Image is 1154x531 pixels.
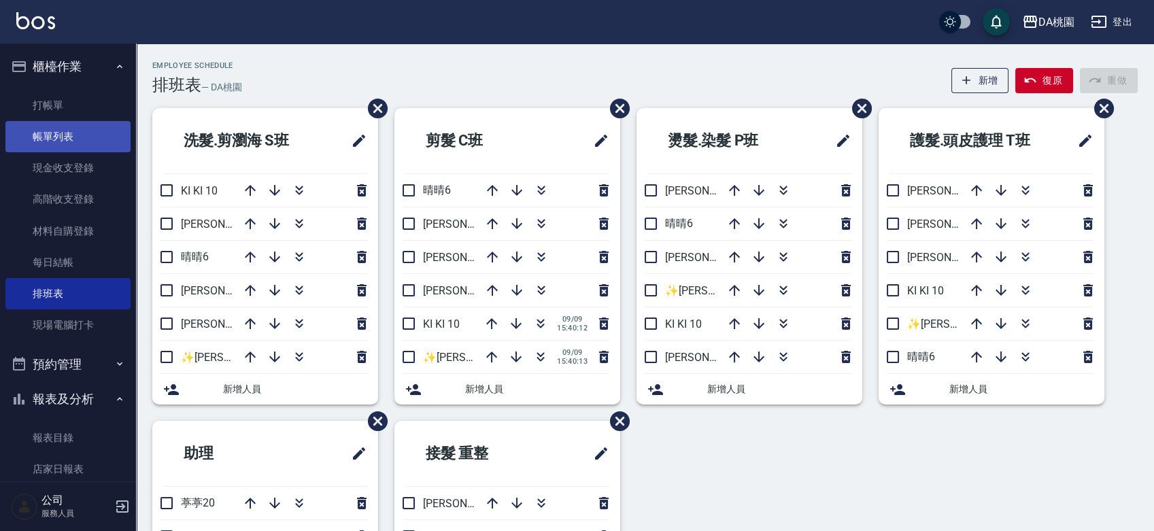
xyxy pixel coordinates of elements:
[5,422,131,453] a: 報表目錄
[5,453,131,485] a: 店家日報表
[842,88,874,129] span: 刪除班表
[41,507,111,519] p: 服務人員
[5,216,131,247] a: 材料自購登錄
[951,68,1009,93] button: 新增
[600,88,632,129] span: 刪除班表
[557,348,588,357] span: 09/09
[557,324,588,332] span: 15:40:12
[181,496,215,509] span: 葶葶20
[405,116,544,165] h2: 剪髮 C班
[665,184,753,197] span: [PERSON_NAME]8
[5,381,131,417] button: 報表及分析
[5,184,131,215] a: 高階收支登錄
[949,382,1093,396] span: 新增人員
[585,437,609,470] span: 修改班表的標題
[152,75,201,95] h3: 排班表
[405,429,547,478] h2: 接髮 重整
[600,401,632,441] span: 刪除班表
[1038,14,1074,31] div: DA桃園
[983,8,1010,35] button: save
[423,351,628,364] span: ✨[PERSON_NAME][PERSON_NAME] ✨16
[5,309,131,341] a: 現場電腦打卡
[181,250,209,263] span: 晴晴6
[5,278,131,309] a: 排班表
[181,284,269,297] span: [PERSON_NAME]8
[707,382,851,396] span: 新增人員
[5,121,131,152] a: 帳單列表
[343,124,367,157] span: 修改班表的標題
[907,184,995,197] span: [PERSON_NAME]3
[181,351,386,364] span: ✨[PERSON_NAME][PERSON_NAME] ✨16
[394,374,620,405] div: 新增人員
[1085,10,1138,35] button: 登出
[907,318,1113,330] span: ✨[PERSON_NAME][PERSON_NAME] ✨16
[152,61,242,70] h2: Employee Schedule
[907,218,995,230] span: [PERSON_NAME]8
[557,357,588,366] span: 15:40:13
[358,88,390,129] span: 刪除班表
[152,374,378,405] div: 新增人員
[5,152,131,184] a: 現金收支登錄
[423,251,511,264] span: [PERSON_NAME]5
[585,124,609,157] span: 修改班表的標題
[557,315,588,324] span: 09/09
[163,429,288,478] h2: 助理
[889,116,1059,165] h2: 護髮.頭皮護理 T班
[5,49,131,84] button: 櫃檯作業
[16,12,55,29] img: Logo
[647,116,803,165] h2: 燙髮.染髮 P班
[163,116,326,165] h2: 洗髮.剪瀏海 S班
[423,284,511,297] span: [PERSON_NAME]8
[181,218,269,230] span: [PERSON_NAME]5
[879,374,1104,405] div: 新增人員
[5,90,131,121] a: 打帳單
[181,318,269,330] span: [PERSON_NAME]3
[223,382,367,396] span: 新增人員
[181,184,218,197] span: KI KI 10
[665,284,870,297] span: ✨[PERSON_NAME][PERSON_NAME] ✨16
[665,217,693,230] span: 晴晴6
[907,350,935,363] span: 晴晴6
[5,247,131,278] a: 每日結帳
[1084,88,1116,129] span: 刪除班表
[358,401,390,441] span: 刪除班表
[907,251,995,264] span: [PERSON_NAME]5
[1015,68,1073,93] button: 復原
[423,497,511,510] span: [PERSON_NAME]5
[5,347,131,382] button: 預約管理
[423,318,460,330] span: KI KI 10
[465,382,609,396] span: 新增人員
[1017,8,1080,36] button: DA桃園
[827,124,851,157] span: 修改班表的標題
[665,351,753,364] span: [PERSON_NAME]3
[1069,124,1093,157] span: 修改班表的標題
[907,284,944,297] span: KI KI 10
[41,494,111,507] h5: 公司
[637,374,862,405] div: 新增人員
[423,218,511,230] span: [PERSON_NAME]3
[201,80,242,95] h6: — DA桃園
[665,251,753,264] span: [PERSON_NAME]5
[343,437,367,470] span: 修改班表的標題
[665,318,702,330] span: KI KI 10
[423,184,451,196] span: 晴晴6
[11,493,38,520] img: Person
